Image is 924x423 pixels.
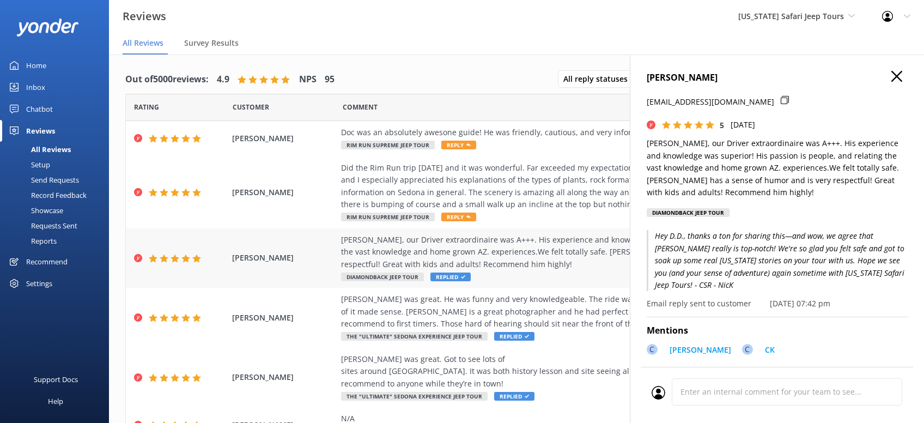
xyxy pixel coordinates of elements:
div: Recommend [26,251,68,273]
h4: [PERSON_NAME] [647,71,908,85]
h4: 95 [325,72,335,87]
p: Hey D.D., thanks a ton for sharing this—and wow, we agree that [PERSON_NAME] really is top-notch!... [647,230,908,291]
div: Settings [26,273,52,294]
span: Replied [430,273,471,281]
a: CK [759,344,775,359]
button: Close [891,71,902,83]
span: [PERSON_NAME] [232,186,336,198]
span: Rim Run Supreme Jeep Tour [341,141,435,149]
p: [DATE] [731,119,755,131]
a: Record Feedback [7,188,109,203]
div: [PERSON_NAME] was great. He was funny and very knowledgeable. The ride was comfortable. There was... [341,293,834,330]
div: Send Requests [7,172,79,188]
div: [PERSON_NAME], our Driver extraordinaire was A+++. His experience and knowledge was superior! His... [341,234,834,270]
span: [PERSON_NAME] [232,132,336,144]
a: Requests Sent [7,218,109,233]
span: Rim Run Supreme Jeep Tour [341,213,435,221]
span: Date [134,102,159,112]
div: Diamondback Jeep Tour [647,208,730,217]
span: 5 [720,120,724,130]
p: CK [765,344,775,356]
span: All Reviews [123,38,163,49]
div: Requests Sent [7,218,77,233]
span: [PERSON_NAME] [232,371,336,383]
div: Home [26,55,46,76]
p: [PERSON_NAME], our Driver extraordinaire was A+++. His experience and knowledge was superior! His... [647,137,908,198]
span: Replied [494,332,534,341]
div: Record Feedback [7,188,87,203]
a: Showcase [7,203,109,218]
div: Inbox [26,76,45,98]
div: Support Docs [34,368,78,390]
span: Reply [441,141,476,149]
p: [DATE] 07:42 pm [770,298,830,310]
span: Survey Results [184,38,239,49]
div: Did the Rim Run trip [DATE] and it was wonderful. Far exceeded my expectations. Our guide Doc was... [341,162,834,211]
h4: Out of 5000 reviews: [125,72,209,87]
p: [PERSON_NAME] [670,344,731,356]
p: [EMAIL_ADDRESS][DOMAIN_NAME] [647,96,774,108]
span: Diamondback Jeep Tour [341,273,424,281]
div: Chatbot [26,98,53,120]
div: Doc was an absolutely awesone guide! He was friendly, cautious, and very informative. I would rec... [341,126,834,138]
a: [PERSON_NAME] [664,344,731,359]
div: Showcase [7,203,63,218]
span: [US_STATE] Safari Jeep Tours [738,11,844,21]
span: All reply statuses [563,73,634,85]
span: Reply [441,213,476,221]
div: Reports [7,233,57,249]
p: Email reply sent to customer [647,298,751,310]
a: Send Requests [7,172,109,188]
span: [PERSON_NAME] [232,252,336,264]
h4: NPS [299,72,317,87]
img: user_profile.svg [652,386,665,400]
span: The "Ultimate" Sedona Experience Jeep Tour [341,392,488,401]
div: [PERSON_NAME] was great. Got to see lots of sites around [GEOGRAPHIC_DATA]. It was both history l... [341,353,834,390]
span: Replied [494,392,534,401]
h3: Reviews [123,8,166,25]
div: All Reviews [7,142,71,157]
div: C [647,344,658,355]
a: Reports [7,233,109,249]
a: Setup [7,157,109,172]
div: Setup [7,157,50,172]
span: [PERSON_NAME] [232,312,336,324]
div: Help [48,390,63,412]
span: Date [233,102,269,112]
span: Question [343,102,378,112]
div: C [742,344,753,355]
h4: Mentions [647,324,908,338]
h4: 4.9 [217,72,229,87]
a: All Reviews [7,142,109,157]
span: The "Ultimate" Sedona Experience Jeep Tour [341,332,488,341]
div: Reviews [26,120,55,142]
img: yonder-white-logo.png [16,19,79,37]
